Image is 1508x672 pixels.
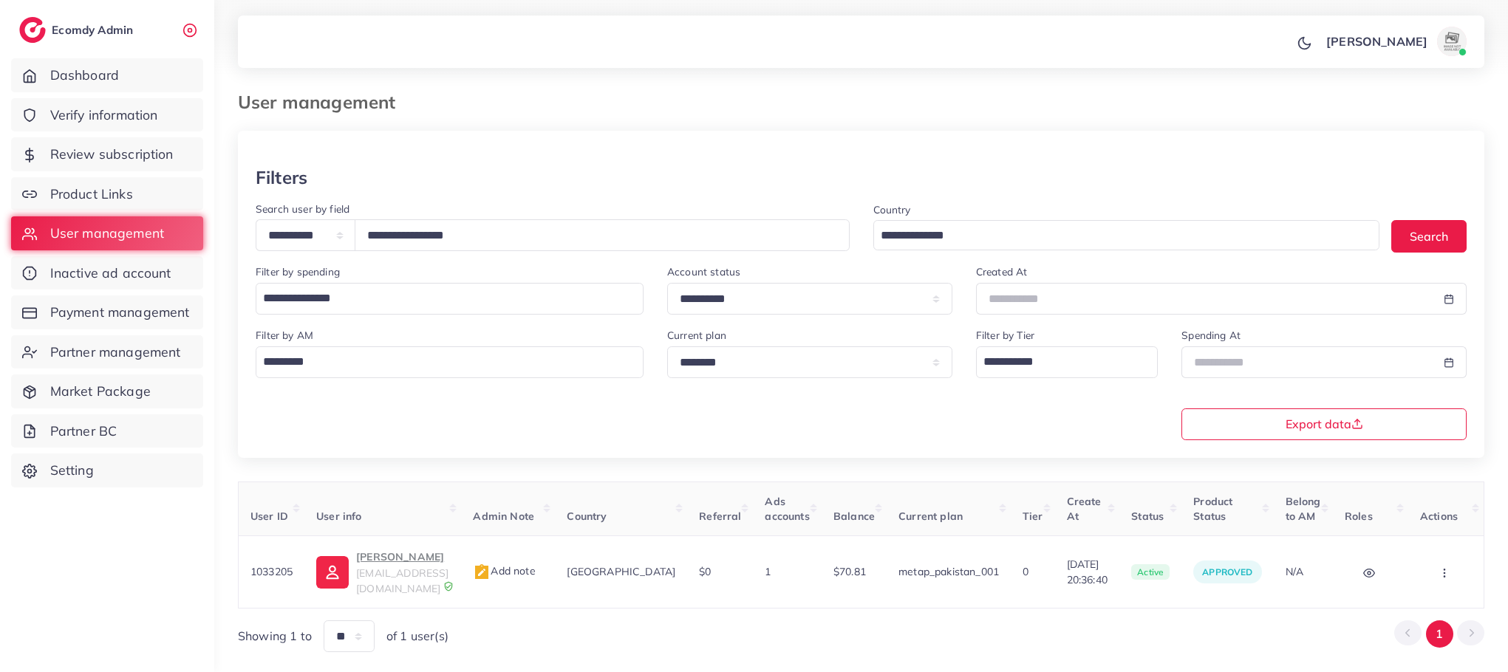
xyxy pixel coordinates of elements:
span: $70.81 [833,565,866,578]
span: approved [1202,566,1252,577]
label: Spending At [1181,328,1241,343]
a: Review subscription [11,137,203,171]
span: 0 [1023,565,1028,578]
span: Actions [1420,510,1458,523]
span: User ID [250,510,288,523]
a: Setting [11,453,203,487]
label: Current plan [667,328,726,343]
span: Tier [1023,510,1043,523]
span: Export data [1286,418,1363,430]
input: Search for option [876,224,1361,247]
span: Current plan [898,510,963,523]
h3: Filters [256,167,307,188]
img: avatar [1437,27,1467,56]
span: Referral [699,510,741,523]
span: Market Package [50,382,151,401]
span: Admin Note [473,510,534,523]
a: Product Links [11,177,203,211]
a: logoEcomdy Admin [19,17,137,43]
span: Review subscription [50,145,174,164]
span: User info [316,510,361,523]
span: Create At [1067,495,1102,523]
a: Partner management [11,335,203,369]
span: Showing 1 to [238,628,312,645]
span: Verify information [50,106,158,125]
a: [PERSON_NAME]avatar [1318,27,1473,56]
span: 1 [765,565,771,578]
a: Payment management [11,295,203,329]
button: Go to page 1 [1426,620,1453,648]
span: of 1 user(s) [386,628,448,645]
label: Filter by spending [256,264,340,279]
span: Add note [473,564,535,577]
span: active [1131,564,1170,580]
h2: Ecomdy Admin [52,23,137,37]
label: Created At [976,264,1028,279]
img: ic-user-info.36bf1079.svg [316,556,349,589]
input: Search for option [258,349,624,374]
label: Country [873,202,911,217]
a: Partner BC [11,414,203,448]
button: Search [1391,220,1467,252]
span: Balance [833,510,875,523]
img: logo [19,17,46,43]
img: admin_note.cdd0b510.svg [473,563,491,581]
label: Filter by AM [256,328,313,343]
span: [GEOGRAPHIC_DATA] [567,565,675,578]
ul: Pagination [1394,620,1484,648]
span: Belong to AM [1286,495,1321,523]
span: $0 [699,565,711,578]
span: Status [1131,510,1164,523]
h3: User management [238,92,407,113]
a: User management [11,216,203,250]
img: 9CAL8B2pu8EFxCJHYAAAAldEVYdGRhdGU6Y3JlYXRlADIwMjItMTItMDlUMDQ6NTg6MzkrMDA6MDBXSlgLAAAAJXRFWHRkYXR... [443,581,454,592]
span: metap_pakistan_001 [898,565,999,578]
label: Search user by field [256,202,349,216]
div: Search for option [976,346,1158,378]
div: Search for option [256,283,644,315]
span: [DATE] 20:36:40 [1067,557,1108,587]
a: Dashboard [11,58,203,92]
label: Filter by Tier [976,328,1034,343]
span: N/A [1286,565,1303,578]
input: Search for option [258,286,624,311]
span: Inactive ad account [50,264,171,283]
span: Ads accounts [765,495,809,523]
input: Search for option [978,349,1139,374]
button: Export data [1181,408,1467,440]
span: 1033205 [250,565,293,578]
p: [PERSON_NAME] [1326,32,1427,50]
a: Verify information [11,98,203,132]
div: Search for option [256,346,644,378]
a: Market Package [11,374,203,408]
span: Partner BC [50,422,117,441]
a: Inactive ad account [11,256,203,290]
a: [PERSON_NAME][EMAIL_ADDRESS][DOMAIN_NAME] [316,548,449,596]
span: Country [567,510,607,523]
span: Payment management [50,303,190,322]
span: Product Status [1193,495,1232,523]
span: User management [50,224,164,243]
span: Dashboard [50,66,119,85]
p: [PERSON_NAME] [356,548,449,566]
div: Search for option [873,220,1380,250]
span: Product Links [50,185,133,204]
span: Setting [50,461,94,480]
span: [EMAIL_ADDRESS][DOMAIN_NAME] [356,566,448,594]
span: Roles [1345,510,1373,523]
label: Account status [667,264,740,279]
span: Partner management [50,343,181,362]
